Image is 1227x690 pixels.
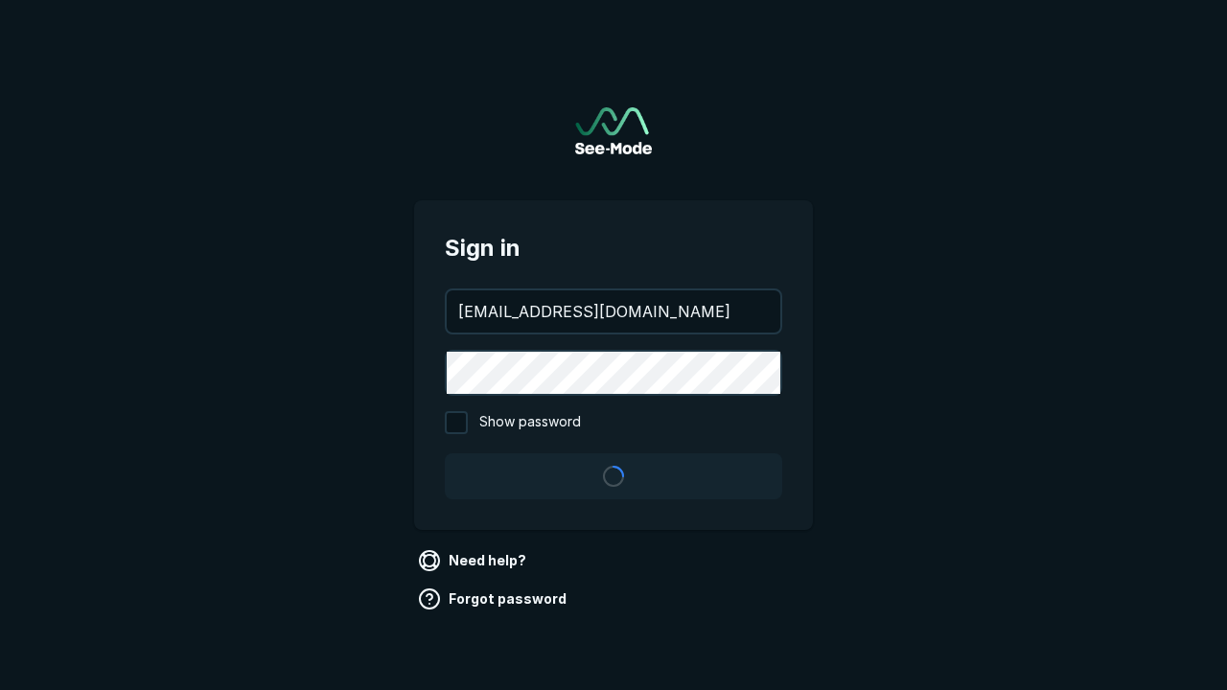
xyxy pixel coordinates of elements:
span: Show password [479,411,581,434]
a: Forgot password [414,584,574,614]
span: Sign in [445,231,782,265]
a: Need help? [414,545,534,576]
a: Go to sign in [575,107,652,154]
input: your@email.com [447,290,780,333]
img: See-Mode Logo [575,107,652,154]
